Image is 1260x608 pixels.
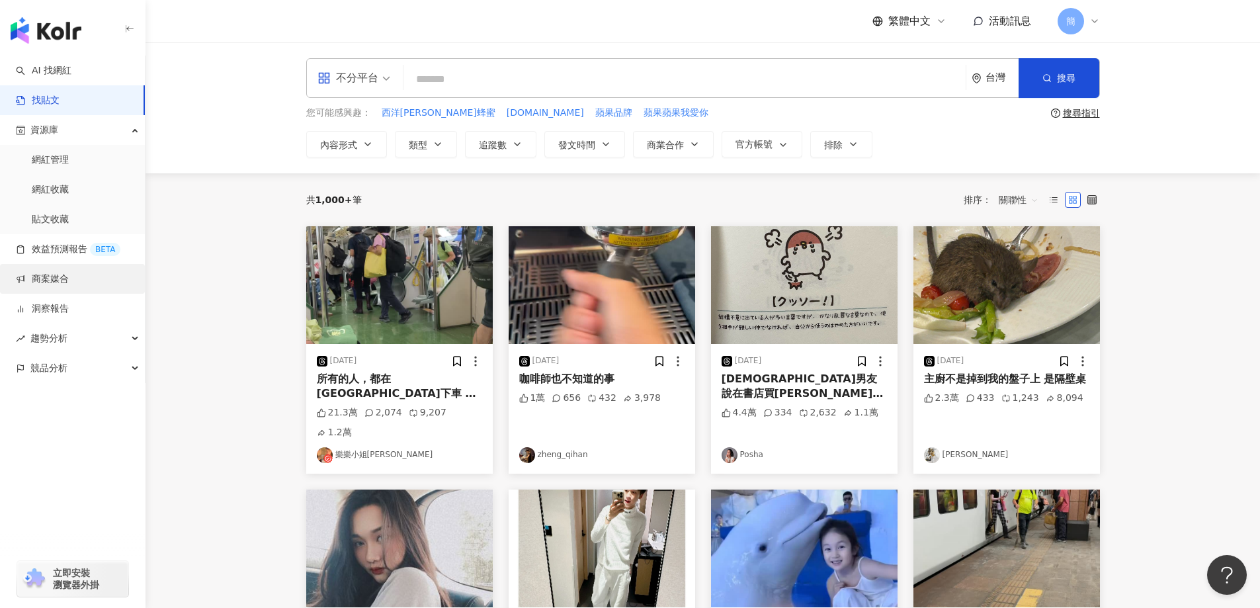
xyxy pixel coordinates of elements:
div: 所有的人，都在[GEOGRAPHIC_DATA]下車 這個畫面太感動 [317,372,482,402]
span: 趨勢分析 [30,324,67,353]
img: post-image [711,226,898,344]
button: 追蹤數 [465,131,536,157]
span: 競品分析 [30,353,67,383]
div: 不分平台 [317,67,378,89]
a: KOL AvatarPosha [722,447,887,463]
img: KOL Avatar [519,447,535,463]
div: [DATE] [735,355,762,367]
button: [DOMAIN_NAME] [506,106,585,120]
div: 4.4萬 [722,406,757,419]
img: post-image [509,226,695,344]
img: logo [11,17,81,44]
span: [DOMAIN_NAME] [507,107,584,120]
div: [DATE] [330,355,357,367]
img: post-image [913,490,1100,607]
img: post-image [913,226,1100,344]
div: 排序： [964,189,1046,210]
img: post-image [306,490,493,607]
span: 蘋果品牌 [595,107,632,120]
button: 商業合作 [633,131,714,157]
button: 官方帳號 [722,131,802,157]
span: 追蹤數 [479,140,507,150]
a: 找貼文 [16,94,60,107]
span: 繁體中文 [888,14,931,28]
button: 發文時間 [544,131,625,157]
a: 貼文收藏 [32,213,69,226]
img: KOL Avatar [924,447,940,463]
span: 排除 [824,140,843,150]
span: 官方帳號 [735,139,773,150]
span: 1,000+ [315,195,353,205]
button: 排除 [810,131,872,157]
div: 334 [763,406,792,419]
span: 類型 [409,140,427,150]
img: KOL Avatar [722,447,737,463]
div: 3,978 [623,392,661,405]
div: 656 [552,392,581,405]
button: 西洋[PERSON_NAME]蜂蜜 [381,106,496,120]
button: 搜尋 [1019,58,1099,98]
span: 發文時間 [558,140,595,150]
a: 洞察報告 [16,302,69,316]
img: post-image [711,490,898,607]
div: 共 筆 [306,195,362,205]
button: 內容形式 [306,131,387,157]
span: 內容形式 [320,140,357,150]
div: 2,632 [799,406,837,419]
span: 商業合作 [647,140,684,150]
span: 活動訊息 [989,15,1031,27]
div: 8,094 [1046,392,1083,405]
button: 蘋果品牌 [595,106,633,120]
div: 1.1萬 [843,406,878,419]
a: searchAI 找網紅 [16,64,71,77]
div: [DATE] [937,355,964,367]
div: 432 [587,392,616,405]
div: [DEMOGRAPHIC_DATA]男友說在書店買[PERSON_NAME]本很容易理解的中文書 我只能說怎麼那麼的接地氣啦🤣🤣 [722,372,887,402]
div: [DATE] [532,355,560,367]
span: 您可能感興趣： [306,107,371,120]
a: KOL Avatar[PERSON_NAME] [924,447,1089,463]
div: 2,074 [364,406,402,419]
div: 1.2萬 [317,426,352,439]
span: 簡 [1066,14,1075,28]
span: environment [972,73,982,83]
div: 咖啡師也不知道的事 [519,372,685,386]
span: 立即安裝 瀏覽器外掛 [53,567,99,591]
span: 關聯性 [999,189,1038,210]
a: 商案媒合 [16,273,69,286]
img: post-image [509,490,695,607]
div: 433 [966,392,995,405]
button: 類型 [395,131,457,157]
div: 主廚不是掉到我的盤子上 是隔壁桌 [924,372,1089,386]
a: KOL Avatar樂樂小姐[PERSON_NAME] [317,447,482,463]
div: 21.3萬 [317,406,358,419]
img: post-image [306,226,493,344]
a: 網紅管理 [32,153,69,167]
span: appstore [317,71,331,85]
button: 蘋果蘋果我愛你 [643,106,709,120]
div: 搜尋指引 [1063,108,1100,118]
a: 網紅收藏 [32,183,69,196]
span: 搜尋 [1057,73,1075,83]
div: 9,207 [409,406,446,419]
img: chrome extension [21,568,47,589]
div: 1萬 [519,392,546,405]
img: KOL Avatar [317,447,333,463]
a: chrome extension立即安裝 瀏覽器外掛 [17,561,128,597]
span: 蘋果蘋果我愛你 [644,107,708,120]
a: 效益預測報告BETA [16,243,120,256]
iframe: Help Scout Beacon - Open [1207,555,1247,595]
div: 台灣 [986,72,1019,83]
span: 資源庫 [30,115,58,145]
span: rise [16,334,25,343]
div: 1,243 [1001,392,1039,405]
a: KOL Avatarzheng_qihan [519,447,685,463]
div: 2.3萬 [924,392,959,405]
span: question-circle [1051,109,1060,118]
span: 西洋[PERSON_NAME]蜂蜜 [382,107,495,120]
